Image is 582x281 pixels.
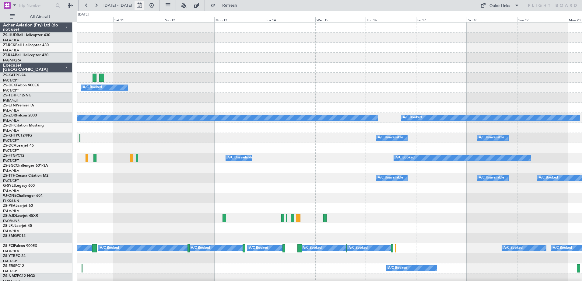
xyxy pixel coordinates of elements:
a: ZS-DEXFalcon 900EX [3,84,39,87]
div: Sat 18 [467,17,517,22]
span: ZS-PSA [3,204,16,208]
a: FALA/HLA [3,118,19,123]
a: FALA/HLA [3,249,19,253]
a: FALA/HLA [3,128,19,133]
div: Mon 13 [214,17,265,22]
a: FACT/CPT [3,148,19,153]
span: ZS-TLH [3,94,15,97]
a: ZT-RJABell Helicopter 430 [3,54,48,57]
a: FALA/HLA [3,48,19,53]
a: FABA/null [3,98,18,103]
a: ZS-FCIFalcon 900EX [3,244,37,248]
a: ZS-DFICitation Mustang [3,124,44,127]
a: ZS-SMGPC12 [3,234,26,238]
a: ZS-KHTPC12/NG [3,134,32,137]
span: Refresh [217,3,243,8]
a: G-SYLJLegacy 600 [3,184,35,188]
span: ZS-LRJ [3,224,15,228]
button: Refresh [208,1,244,10]
a: FALA/HLA [3,38,19,43]
div: Quick Links [489,3,510,9]
div: A/C Booked [349,244,368,253]
a: FALA/HLA [3,209,19,213]
a: ZS-KATPC-24 [3,74,26,77]
span: ZS-HUD [3,33,17,37]
span: ZS-ZOR [3,114,16,117]
span: ZS-AJD [3,214,16,218]
a: ZS-LRJLearjet 45 [3,224,32,228]
div: A/C Booked [191,244,210,253]
a: FACT/CPT [3,158,19,163]
div: A/C Booked [303,244,322,253]
div: A/C Booked [503,244,523,253]
a: ZS-ETNPremier IA [3,104,34,107]
button: All Aircraft [7,12,66,22]
a: FACT/CPT [3,88,19,93]
div: Sun 12 [164,17,214,22]
a: ZS-FTGPC12 [3,154,24,158]
div: A/C Booked [388,264,407,273]
span: ZS-ERS [3,264,15,268]
div: A/C Unavailable [479,173,504,182]
a: ZS-SGCChallenger 601-3A [3,164,48,168]
div: Thu 16 [366,17,416,22]
div: A/C Unavailable [378,173,403,182]
div: A/C Booked [100,244,119,253]
a: ZS-AJDLearjet 45XR [3,214,38,218]
span: ZT-RCK [3,43,15,47]
a: FALA/HLA [3,168,19,173]
a: FALA/HLA [3,189,19,193]
a: ZS-YTBPC-24 [3,254,26,258]
a: ZS-PSALearjet 60 [3,204,33,208]
span: [DATE] - [DATE] [103,3,132,8]
a: ZS-NMZPC12 NGX [3,274,35,278]
a: FALA/HLA [3,229,19,233]
a: ZS-HUDBell Helicopter 430 [3,33,50,37]
a: FAGM/QRA [3,58,21,63]
span: ZS-SGC [3,164,16,168]
span: ZS-NMZ [3,274,17,278]
button: Quick Links [477,1,522,10]
a: ZS-TLHPC12/NG [3,94,31,97]
div: Sun 19 [517,17,568,22]
div: Fri 10 [63,17,113,22]
a: FACT/CPT [3,138,19,143]
a: FLKK/LUN [3,199,19,203]
input: Trip Number [19,1,54,10]
a: FALA/HLA [3,108,19,113]
a: ZS-TTHCessna Citation M2 [3,174,48,178]
span: ZS-KHT [3,134,16,137]
a: ZS-ERSPC12 [3,264,24,268]
div: Tue 14 [265,17,315,22]
div: Sat 11 [113,17,164,22]
span: ZS-FTG [3,154,16,158]
span: All Aircraft [16,15,64,19]
div: A/C Booked [553,244,572,253]
a: FACT/CPT [3,78,19,83]
span: ZS-DCA [3,144,16,147]
a: FACT/CPT [3,269,19,273]
div: A/C Unavailable [378,133,403,142]
a: ZT-RCKBell Helicopter 430 [3,43,49,47]
a: 9J-ONEChallenger 604 [3,194,43,198]
div: A/C Booked [249,244,268,253]
div: [DATE] [78,12,89,17]
div: A/C Booked [83,83,102,92]
span: ZT-RJA [3,54,15,57]
span: ZS-YTB [3,254,16,258]
div: Wed 15 [315,17,366,22]
span: G-SYLJ [3,184,15,188]
span: ZS-FCI [3,244,14,248]
span: ZS-TTH [3,174,16,178]
span: ZS-KAT [3,74,16,77]
span: ZS-ETN [3,104,16,107]
div: A/C Booked [539,173,558,182]
span: ZS-DEX [3,84,16,87]
div: A/C Booked [403,113,422,122]
a: ZS-DCALearjet 45 [3,144,34,147]
div: A/C Booked [395,153,415,162]
span: ZS-SMG [3,234,17,238]
div: Fri 17 [416,17,467,22]
span: 9J-ONE [3,194,16,198]
a: FAOR/JNB [3,219,19,223]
